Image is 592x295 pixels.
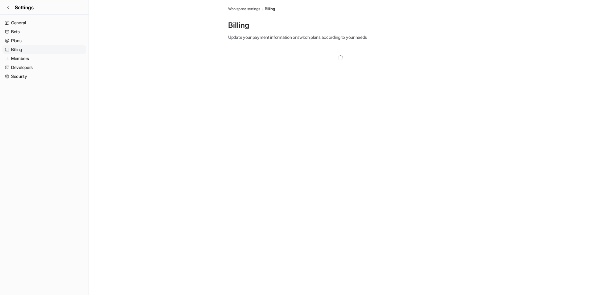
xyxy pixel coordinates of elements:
a: General [2,18,86,27]
a: Billing [265,6,275,12]
span: / [262,6,263,12]
a: Developers [2,63,86,72]
a: Billing [2,45,86,54]
a: Plans [2,36,86,45]
p: Update your payment information or switch plans according to your needs [228,34,453,40]
span: Settings [15,4,34,11]
a: Security [2,72,86,81]
a: Bots [2,27,86,36]
a: Members [2,54,86,63]
p: Billing [228,20,453,30]
a: Workspace settings [228,6,260,12]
